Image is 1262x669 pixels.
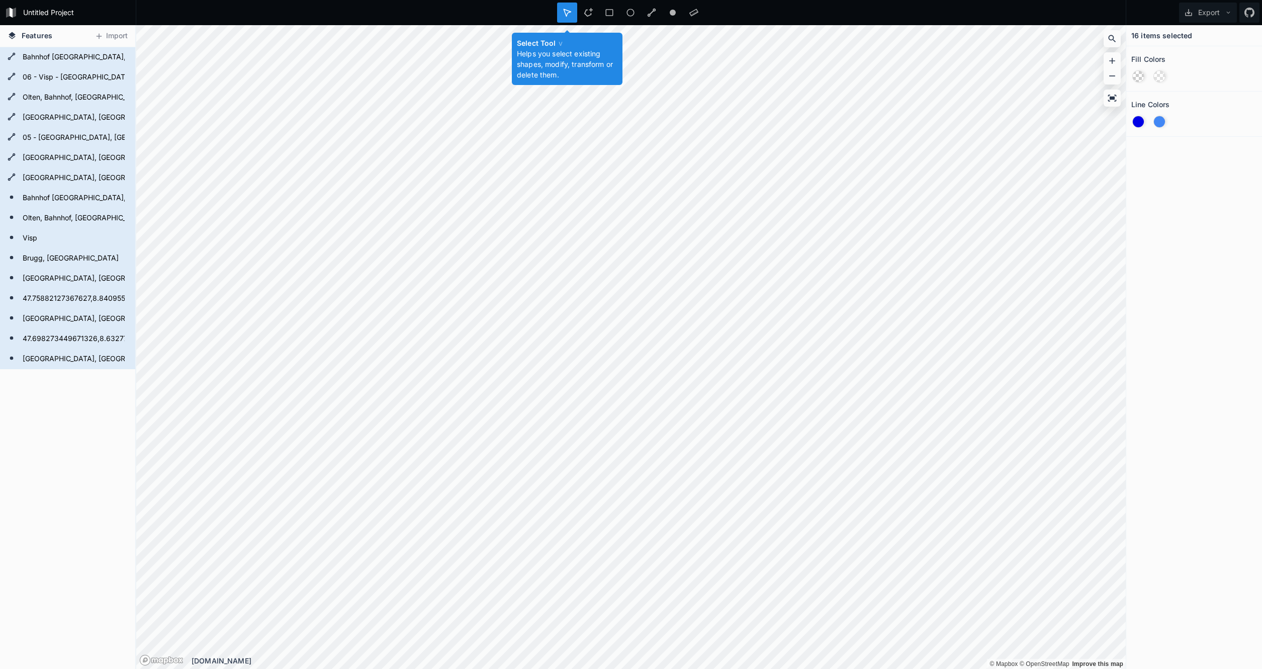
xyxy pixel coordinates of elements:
h2: Line Colors [1131,97,1170,112]
button: Export [1179,3,1237,23]
h4: 16 items selected [1131,30,1192,41]
button: Import [89,28,133,44]
a: Mapbox logo [139,654,184,666]
p: Helps you select existing shapes, modify, transform or delete them. [517,48,617,80]
a: Map feedback [1072,660,1123,667]
span: v [559,39,563,47]
h2: Fill Colors [1131,51,1166,67]
a: Mapbox [989,660,1018,667]
h4: Select Tool [517,38,617,48]
span: Features [22,30,52,41]
div: [DOMAIN_NAME] [192,655,1126,666]
a: OpenStreetMap [1020,660,1069,667]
